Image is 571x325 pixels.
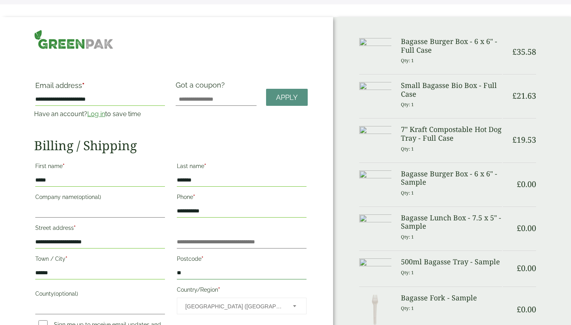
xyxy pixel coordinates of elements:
[266,89,308,106] a: Apply
[177,253,307,267] label: Postcode
[401,190,414,196] small: Qty: 1
[517,263,536,273] bdi: 0.00
[185,298,282,315] span: United Kingdom (UK)
[517,263,521,273] span: £
[401,81,502,98] h3: Small Bagasse Bio Box - Full Case
[517,179,536,189] bdi: 0.00
[401,214,502,231] h3: Bagasse Lunch Box - 7.5 x 5" - Sample
[74,225,76,231] abbr: required
[82,81,84,90] abbr: required
[34,109,166,119] p: Have an account? to save time
[63,163,65,169] abbr: required
[512,46,517,57] span: £
[517,179,521,189] span: £
[35,253,165,267] label: Town / City
[401,305,414,311] small: Qty: 1
[401,146,414,152] small: Qty: 1
[65,256,67,262] abbr: required
[193,194,195,200] abbr: required
[34,30,113,49] img: GreenPak Supplies
[177,191,307,205] label: Phone
[401,270,414,275] small: Qty: 1
[87,110,105,118] a: Log in
[517,223,536,233] bdi: 0.00
[512,90,517,101] span: £
[177,161,307,174] label: Last name
[401,258,502,266] h3: 500ml Bagasse Tray - Sample
[35,222,165,236] label: Street address
[401,57,414,63] small: Qty: 1
[77,194,101,200] span: (optional)
[401,170,502,187] h3: Bagasse Burger Box - 6 x 6" - Sample
[35,161,165,174] label: First name
[218,287,220,293] abbr: required
[177,298,307,314] span: Country/Region
[204,163,206,169] abbr: required
[401,101,414,107] small: Qty: 1
[517,304,536,315] bdi: 0.00
[54,291,78,297] span: (optional)
[276,93,298,102] span: Apply
[517,304,521,315] span: £
[34,138,308,153] h2: Billing / Shipping
[512,134,536,145] bdi: 19.53
[512,90,536,101] bdi: 21.63
[176,81,228,93] label: Got a coupon?
[177,284,307,298] label: Country/Region
[401,234,414,240] small: Qty: 1
[512,134,517,145] span: £
[201,256,203,262] abbr: required
[35,191,165,205] label: Company name
[512,46,536,57] bdi: 35.58
[401,294,502,302] h3: Bagasse Fork - Sample
[35,288,165,302] label: County
[35,82,165,93] label: Email address
[517,223,521,233] span: £
[401,125,502,142] h3: 7" Kraft Compostable Hot Dog Tray - Full Case
[401,37,502,54] h3: Bagasse Burger Box - 6 x 6" - Full Case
